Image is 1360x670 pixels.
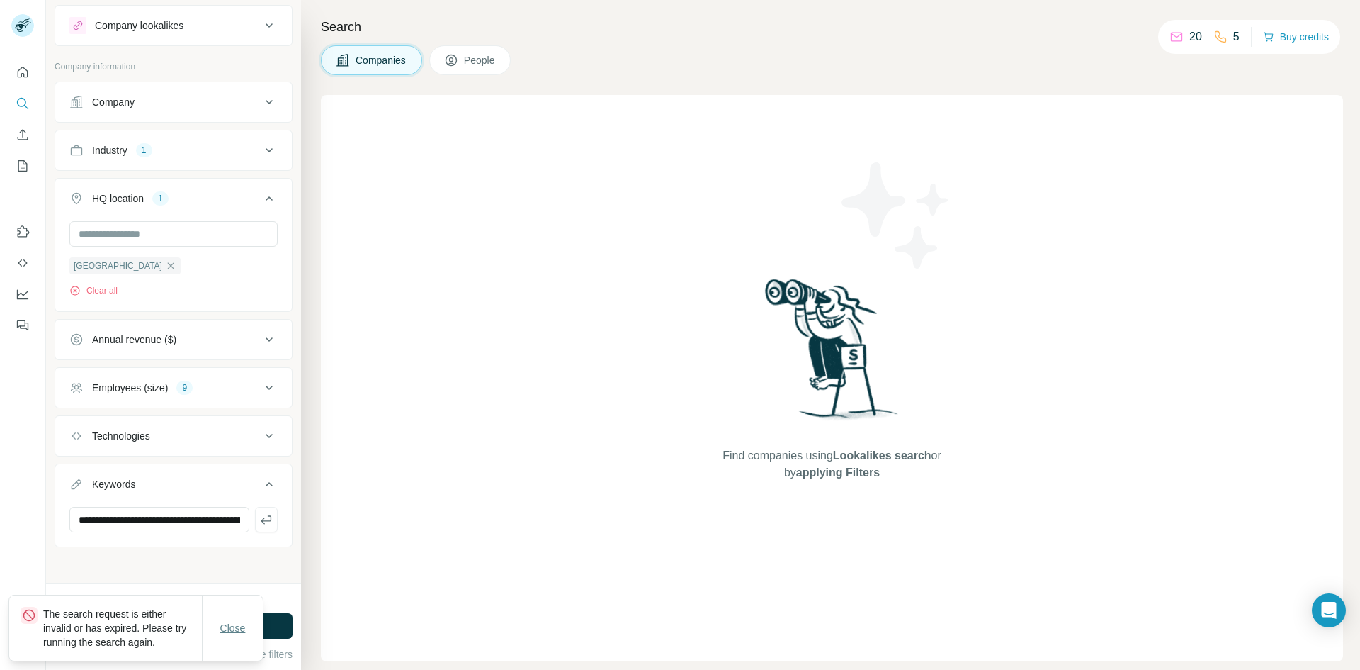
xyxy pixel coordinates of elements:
img: Surfe Illustration - Woman searching with binoculars [759,275,906,433]
div: Industry [92,143,127,157]
img: Surfe Illustration - Stars [832,152,960,279]
span: [GEOGRAPHIC_DATA] [74,259,162,272]
span: Companies [356,53,407,67]
button: Search [11,91,34,116]
button: Close [210,615,256,641]
p: Company information [55,60,293,73]
h4: Search [321,17,1343,37]
button: Technologies [55,419,292,453]
button: Use Surfe on LinkedIn [11,219,34,245]
div: 1 [152,192,169,205]
div: Employees (size) [92,381,168,395]
button: Keywords [55,467,292,507]
button: Enrich CSV [11,122,34,147]
div: Open Intercom Messenger [1312,593,1346,627]
div: 2000 search results remaining [117,592,231,605]
button: Employees (size)9 [55,371,292,405]
button: HQ location1 [55,182,292,221]
div: Annual revenue ($) [92,333,176,347]
button: Buy credits [1263,27,1329,47]
span: Close [220,621,246,635]
div: Company [92,95,135,109]
span: applying Filters [796,467,880,479]
div: Keywords [92,477,135,491]
button: Annual revenue ($) [55,323,292,357]
button: Dashboard [11,281,34,307]
button: Quick start [11,60,34,85]
div: 9 [176,381,193,394]
p: The search request is either invalid or has expired. Please try running the search again. [43,607,202,649]
button: Clear all [69,284,118,297]
div: Technologies [92,429,150,443]
div: 1 [136,144,152,157]
span: People [464,53,497,67]
p: 20 [1189,28,1202,45]
button: My lists [11,153,34,179]
div: Company lookalikes [95,18,183,33]
button: Feedback [11,313,34,338]
div: HQ location [92,191,144,206]
span: Lookalikes search [833,450,931,462]
span: Find companies using or by [718,447,945,481]
p: 5 [1233,28,1240,45]
button: Company lookalikes [55,9,292,43]
button: Company [55,85,292,119]
button: Industry1 [55,133,292,167]
button: Use Surfe API [11,250,34,276]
